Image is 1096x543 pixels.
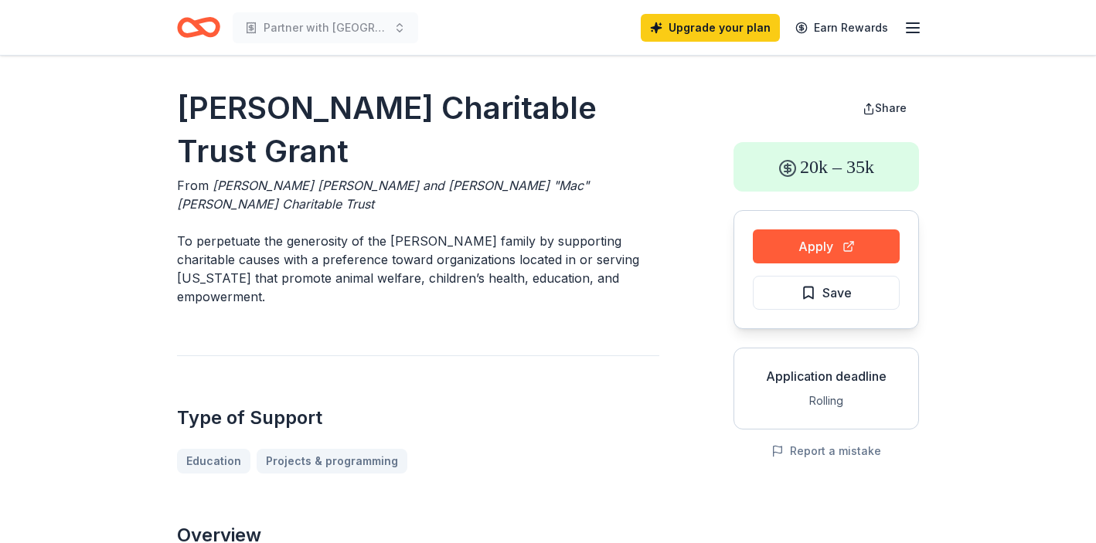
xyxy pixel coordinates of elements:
[177,449,250,473] a: Education
[264,19,387,37] span: Partner with [GEOGRAPHIC_DATA] for a New Literacy Initiative
[753,229,900,263] button: Apply
[753,276,900,310] button: Save
[177,406,659,430] h2: Type of Support
[850,93,919,124] button: Share
[257,449,407,473] a: Projects & programming
[734,142,919,192] div: 20k – 35k
[747,392,906,410] div: Rolling
[875,101,907,114] span: Share
[233,12,418,43] button: Partner with [GEOGRAPHIC_DATA] for a New Literacy Initiative
[177,9,220,46] a: Home
[177,176,659,213] div: From
[177,178,589,212] span: [PERSON_NAME] [PERSON_NAME] and [PERSON_NAME] "Mac" [PERSON_NAME] Charitable Trust
[771,442,881,460] button: Report a mistake
[177,232,659,306] p: To perpetuate the generosity of the [PERSON_NAME] family by supporting charitable causes with a p...
[786,14,897,42] a: Earn Rewards
[641,14,780,42] a: Upgrade your plan
[822,283,852,303] span: Save
[177,87,659,173] h1: [PERSON_NAME] Charitable Trust Grant
[747,367,906,385] div: Application deadline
